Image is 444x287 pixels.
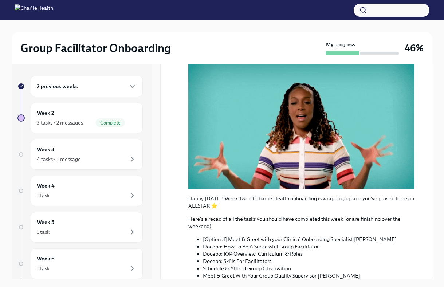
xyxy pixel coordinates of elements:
h2: Group Facilitator Onboarding [20,41,171,55]
strong: My progress [326,41,355,48]
h6: Week 6 [37,255,55,263]
h6: Week 3 [37,145,54,153]
span: Complete [96,120,125,126]
h6: 2 previous weeks [37,82,78,90]
h6: Week 2 [37,109,54,117]
h3: 46% [405,42,424,55]
li: Docebo: How To Be A Successful Group Facilitator [203,243,414,250]
a: Week 23 tasks • 2 messagesComplete [17,103,143,133]
li: Docebo: Skills For Facilitators [203,257,414,265]
li: Schedule & Attend Group Observation [203,265,414,272]
div: 1 task [37,192,50,199]
a: Week 61 task [17,248,143,279]
img: CharlieHealth [15,4,53,16]
h6: Week 4 [37,182,55,190]
div: 1 task [37,265,50,272]
a: Week 41 task [17,176,143,206]
a: Week 34 tasks • 1 message [17,139,143,170]
h6: Week 5 [37,218,54,226]
div: 3 tasks • 2 messages [37,119,83,126]
a: Week 51 task [17,212,143,243]
p: Happy [DATE]! Week Two of Charlie Health onboarding is wrapping up and you've proven to be an ALL... [188,195,414,209]
button: Zoom image [188,62,414,189]
li: Docebo: IOP Overview, Curriculum & Roles [203,250,414,257]
div: 2 previous weeks [31,76,143,97]
li: [Optional] Meet & Greet with your Clinical Onboarding Specialist [PERSON_NAME] [203,236,414,243]
div: 1 task [37,228,50,236]
p: Here's a recap of all the tasks you should have completed this week (or are finishing over the we... [188,215,414,230]
div: 4 tasks • 1 message [37,156,81,163]
li: Meet & Greet With Your Group Quality Supervisor [PERSON_NAME] [203,272,414,279]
